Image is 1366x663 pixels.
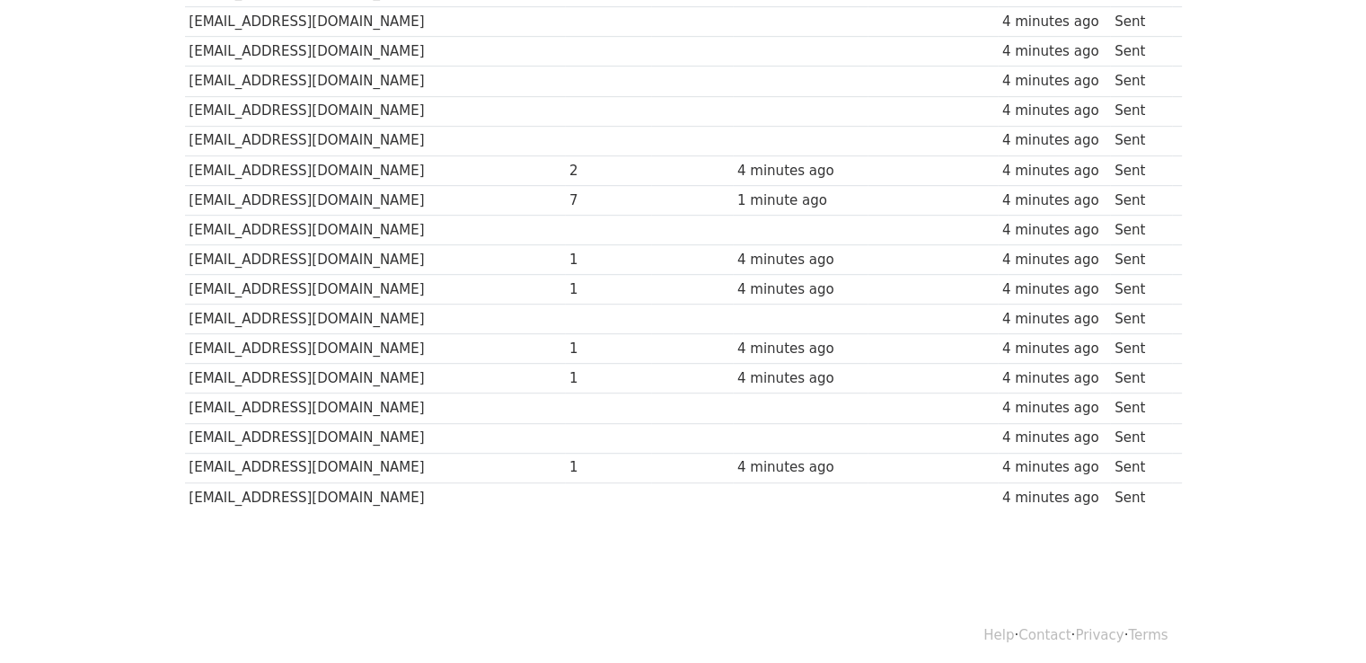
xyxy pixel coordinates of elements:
td: [EMAIL_ADDRESS][DOMAIN_NAME] [185,7,566,37]
div: 4 minutes ago [1002,130,1106,151]
div: Widget de chat [1276,577,1366,663]
td: [EMAIL_ADDRESS][DOMAIN_NAME] [185,305,566,334]
div: 2 [569,161,647,181]
div: 4 minutes ago [1002,190,1106,211]
div: 4 minutes ago [1002,428,1106,448]
div: 1 [569,368,647,389]
div: 4 minutes ago [737,250,863,270]
div: 4 minutes ago [1002,309,1106,330]
td: [EMAIL_ADDRESS][DOMAIN_NAME] [185,482,566,512]
div: 1 [569,279,647,300]
div: 4 minutes ago [1002,339,1106,359]
div: 4 minutes ago [1002,101,1106,121]
td: [EMAIL_ADDRESS][DOMAIN_NAME] [185,423,566,453]
td: Sent [1110,275,1172,305]
div: 4 minutes ago [1002,161,1106,181]
td: Sent [1110,305,1172,334]
td: Sent [1110,37,1172,66]
iframe: Chat Widget [1276,577,1366,663]
td: Sent [1110,393,1172,423]
div: 4 minutes ago [1002,250,1106,270]
div: 4 minutes ago [737,339,863,359]
div: 4 minutes ago [1002,457,1106,478]
a: Help [983,627,1014,643]
a: Privacy [1075,627,1124,643]
div: 4 minutes ago [1002,71,1106,92]
td: Sent [1110,482,1172,512]
td: [EMAIL_ADDRESS][DOMAIN_NAME] [185,66,566,96]
td: [EMAIL_ADDRESS][DOMAIN_NAME] [185,393,566,423]
td: [EMAIL_ADDRESS][DOMAIN_NAME] [185,126,566,155]
div: 4 minutes ago [1002,368,1106,389]
div: 4 minutes ago [737,368,863,389]
div: 4 minutes ago [1002,488,1106,508]
td: Sent [1110,245,1172,275]
td: Sent [1110,334,1172,364]
td: [EMAIL_ADDRESS][DOMAIN_NAME] [185,453,566,482]
td: [EMAIL_ADDRESS][DOMAIN_NAME] [185,215,566,244]
a: Terms [1128,627,1168,643]
td: Sent [1110,185,1172,215]
div: 4 minutes ago [737,279,863,300]
td: [EMAIL_ADDRESS][DOMAIN_NAME] [185,96,566,126]
div: 7 [569,190,647,211]
td: [EMAIL_ADDRESS][DOMAIN_NAME] [185,245,566,275]
td: Sent [1110,7,1172,37]
div: 4 minutes ago [1002,12,1106,32]
div: 1 [569,339,647,359]
td: [EMAIL_ADDRESS][DOMAIN_NAME] [185,364,566,393]
td: Sent [1110,155,1172,185]
td: [EMAIL_ADDRESS][DOMAIN_NAME] [185,334,566,364]
div: 1 minute ago [737,190,863,211]
td: Sent [1110,126,1172,155]
td: Sent [1110,215,1172,244]
td: [EMAIL_ADDRESS][DOMAIN_NAME] [185,275,566,305]
div: 4 minutes ago [1002,41,1106,62]
td: Sent [1110,453,1172,482]
div: 4 minutes ago [1002,220,1106,241]
td: [EMAIL_ADDRESS][DOMAIN_NAME] [185,155,566,185]
div: 4 minutes ago [1002,279,1106,300]
div: 4 minutes ago [1002,398,1106,419]
div: 1 [569,457,647,478]
div: 1 [569,250,647,270]
td: [EMAIL_ADDRESS][DOMAIN_NAME] [185,185,566,215]
td: Sent [1110,423,1172,453]
td: [EMAIL_ADDRESS][DOMAIN_NAME] [185,37,566,66]
td: Sent [1110,96,1172,126]
td: Sent [1110,66,1172,96]
a: Contact [1018,627,1071,643]
div: 4 minutes ago [737,161,863,181]
td: Sent [1110,364,1172,393]
div: 4 minutes ago [737,457,863,478]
